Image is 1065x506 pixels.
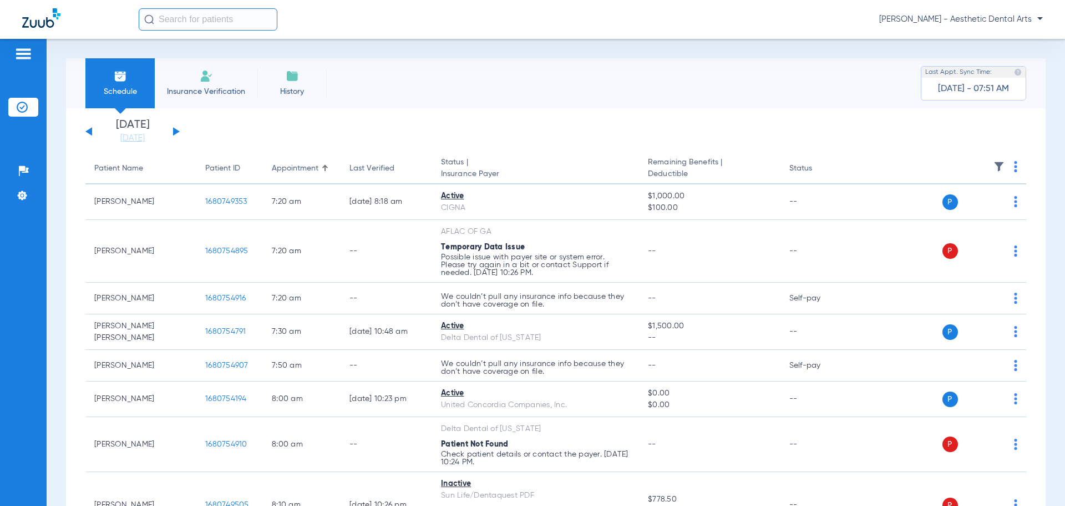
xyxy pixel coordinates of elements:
td: [PERSON_NAME] [85,350,196,382]
div: Last Verified [349,163,423,174]
span: 1680754791 [205,328,246,335]
span: $1,500.00 [648,320,771,332]
img: group-dot-blue.svg [1014,161,1017,172]
span: 1680754895 [205,247,248,255]
td: Self-pay [780,350,855,382]
span: Deductible [648,168,771,180]
td: [PERSON_NAME] [PERSON_NAME] [85,314,196,350]
span: Last Appt. Sync Time: [925,67,992,78]
span: -- [648,247,656,255]
td: [DATE] 10:23 PM [341,382,432,417]
span: P [942,437,958,452]
td: [PERSON_NAME] [85,184,196,220]
th: Status | [432,153,639,184]
th: Remaining Benefits | [639,153,780,184]
span: [DATE] - 07:51 AM [938,83,1009,94]
td: -- [341,350,432,382]
span: Temporary Data Issue [441,243,525,251]
img: group-dot-blue.svg [1014,196,1017,207]
div: Patient Name [94,163,187,174]
td: -- [780,220,855,283]
td: 7:50 AM [263,350,341,382]
img: Manual Insurance Verification [200,69,213,83]
p: Check patient details or contact the payer. [DATE] 10:24 PM. [441,450,630,466]
img: filter.svg [993,161,1005,172]
span: -- [648,440,656,448]
div: Last Verified [349,163,394,174]
td: -- [341,417,432,472]
td: [DATE] 10:48 AM [341,314,432,350]
p: Possible issue with payer site or system error. Please try again in a bit or contact Support if n... [441,253,630,277]
div: Active [441,320,630,332]
span: -- [648,332,771,344]
td: [PERSON_NAME] [85,220,196,283]
img: group-dot-blue.svg [1014,246,1017,257]
td: 7:20 AM [263,184,341,220]
span: P [942,392,958,407]
td: Self-pay [780,283,855,314]
img: group-dot-blue.svg [1014,360,1017,371]
span: $1,000.00 [648,191,771,202]
td: 7:30 AM [263,314,341,350]
span: $100.00 [648,202,771,214]
td: -- [780,417,855,472]
span: P [942,324,958,340]
span: 1680754907 [205,362,248,369]
img: group-dot-blue.svg [1014,393,1017,404]
span: 1680754916 [205,294,246,302]
div: United Concordia Companies, Inc. [441,399,630,411]
td: 8:00 AM [263,417,341,472]
a: [DATE] [99,133,166,144]
span: $0.00 [648,399,771,411]
div: Delta Dental of [US_STATE] [441,423,630,435]
td: -- [341,283,432,314]
span: Insurance Verification [163,86,249,97]
span: 1680749353 [205,198,247,206]
td: 7:20 AM [263,283,341,314]
td: 8:00 AM [263,382,341,417]
span: 1680754910 [205,440,247,448]
td: -- [780,314,855,350]
td: [PERSON_NAME] [85,382,196,417]
td: [PERSON_NAME] [85,417,196,472]
img: last sync help info [1014,68,1022,76]
p: We couldn’t pull any insurance info because they don’t have coverage on file. [441,293,630,308]
div: AFLAC OF GA [441,226,630,238]
li: [DATE] [99,119,166,144]
td: -- [341,220,432,283]
div: CIGNA [441,202,630,214]
img: group-dot-blue.svg [1014,439,1017,450]
img: Zuub Logo [22,8,60,28]
div: Appointment [272,163,318,174]
div: Inactive [441,478,630,490]
div: Active [441,388,630,399]
td: [PERSON_NAME] [85,283,196,314]
div: Active [441,191,630,202]
span: Patient Not Found [441,440,508,448]
span: $778.50 [648,494,771,505]
span: P [942,194,958,210]
span: -- [648,294,656,302]
img: Schedule [114,69,127,83]
span: Insurance Payer [441,168,630,180]
td: [DATE] 8:18 AM [341,184,432,220]
img: hamburger-icon [14,47,32,61]
img: History [286,69,299,83]
img: group-dot-blue.svg [1014,293,1017,304]
img: group-dot-blue.svg [1014,326,1017,337]
div: Appointment [272,163,332,174]
div: Patient Name [94,163,143,174]
img: Search Icon [144,14,154,24]
td: -- [780,184,855,220]
span: $0.00 [648,388,771,399]
input: Search for patients [139,8,277,31]
span: 1680754194 [205,395,247,403]
span: Schedule [94,86,146,97]
div: Delta Dental of [US_STATE] [441,332,630,344]
th: Status [780,153,855,184]
span: -- [648,362,656,369]
div: Patient ID [205,163,240,174]
td: -- [780,382,855,417]
span: P [942,243,958,259]
td: 7:20 AM [263,220,341,283]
